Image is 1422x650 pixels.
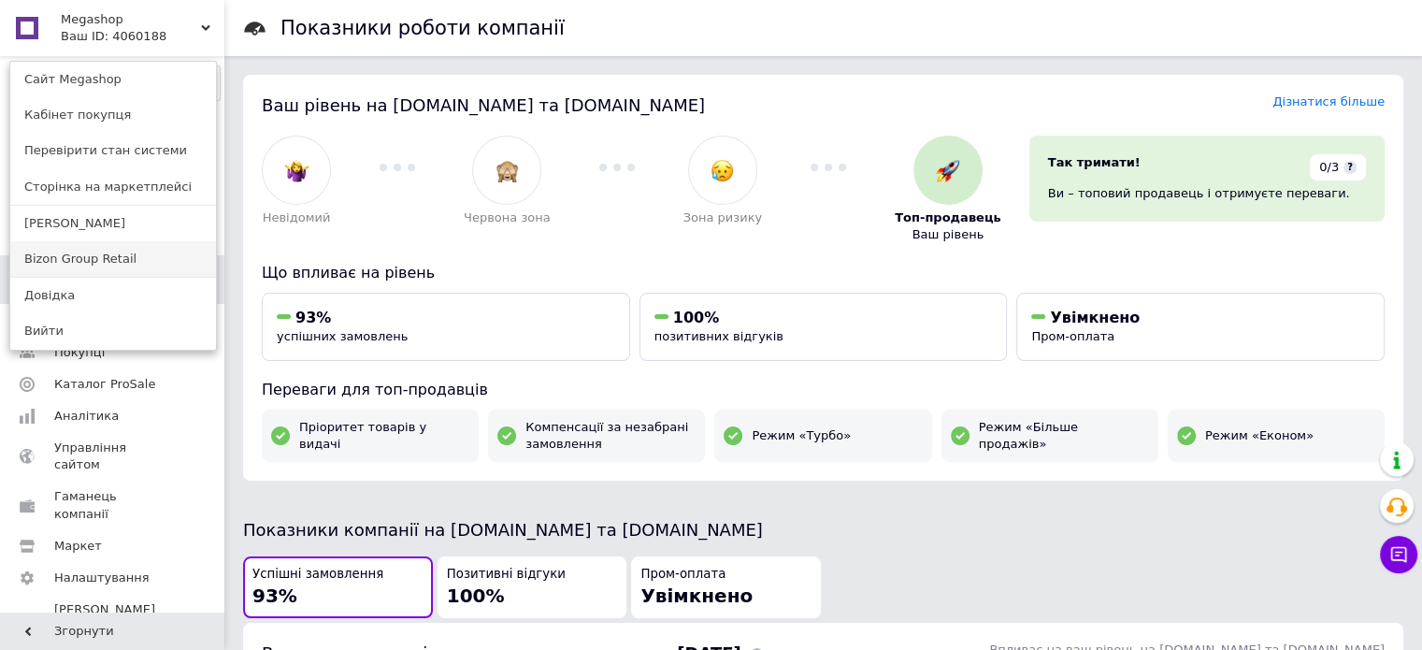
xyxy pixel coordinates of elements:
[1048,155,1141,169] span: Так тримати!
[447,566,566,584] span: Позитивні відгуки
[263,209,331,226] span: Невідомий
[654,329,783,343] span: позитивних відгуків
[10,62,216,97] a: Сайт Megashop
[277,329,408,343] span: успішних замовлень
[243,520,763,540] span: Показники компанії на [DOMAIN_NAME] та [DOMAIN_NAME]
[54,440,173,473] span: Управління сайтом
[496,159,519,182] img: :see_no_evil:
[639,293,1008,361] button: 100%позитивних відгуків
[54,408,119,425] span: Аналітика
[1380,536,1417,573] button: Чат з покупцем
[10,313,216,349] a: Вийти
[1048,185,1366,202] div: Ви – топовий продавець і отримуєте переваги.
[631,556,821,619] button: Пром-оплатаУвімкнено
[61,28,139,45] div: Ваш ID: 4060188
[10,169,216,205] a: Сторінка на маркетплейсі
[912,226,984,243] span: Ваш рівень
[299,419,469,453] span: Пріоритет товарів у видачі
[252,585,297,607] span: 93%
[252,566,383,584] span: Успішні замовлення
[262,381,488,398] span: Переваги для топ-продавців
[640,566,725,584] span: Пром-оплата
[54,538,102,555] span: Маркет
[54,488,173,522] span: Гаманець компанії
[295,309,331,326] span: 93%
[54,570,150,586] span: Налаштування
[752,427,851,444] span: Режим «Турбо»
[54,376,155,393] span: Каталог ProSale
[1272,94,1385,108] a: Дізнатися більше
[243,556,433,619] button: Успішні замовлення93%
[1016,293,1385,361] button: УвімкненоПром-оплата
[10,278,216,313] a: Довідка
[54,344,105,361] span: Покупці
[1050,309,1140,326] span: Увімкнено
[1310,154,1366,181] div: 0/3
[285,159,309,182] img: :woman-shrugging:
[683,209,763,226] span: Зона ризику
[61,11,201,28] span: Megashop
[640,585,753,607] span: Увімкнено
[262,293,630,361] button: 93%успішних замовлень
[10,97,216,133] a: Кабінет покупця
[10,241,216,277] a: Bizon Group Retail
[711,159,734,182] img: :disappointed_relieved:
[262,95,705,115] span: Ваш рівень на [DOMAIN_NAME] та [DOMAIN_NAME]
[10,133,216,168] a: Перевірити стан системи
[447,585,505,607] span: 100%
[936,159,959,182] img: :rocket:
[280,17,565,39] h1: Показники роботи компанії
[10,206,216,241] a: [PERSON_NAME]
[525,419,696,453] span: Компенсації за незабрані замовлення
[895,209,1001,226] span: Топ-продавець
[1031,329,1114,343] span: Пром-оплата
[673,309,719,326] span: 100%
[464,209,551,226] span: Червона зона
[262,264,435,282] span: Що впливає на рівень
[1343,161,1357,174] span: ?
[979,419,1149,453] span: Режим «Більше продажів»
[1205,427,1314,444] span: Режим «Економ»
[438,556,627,619] button: Позитивні відгуки100%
